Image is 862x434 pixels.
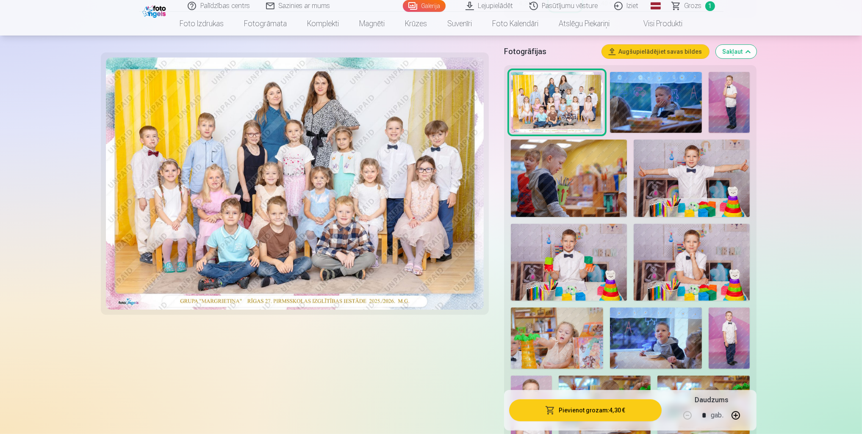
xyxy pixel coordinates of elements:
[482,12,549,36] a: Foto kalendāri
[695,395,728,405] h5: Daudzums
[705,1,715,11] span: 1
[685,1,702,11] span: Grozs
[620,12,693,36] a: Visi produkti
[395,12,437,36] a: Krūzes
[142,3,168,18] img: /fa1
[711,405,724,426] div: gab.
[169,12,234,36] a: Foto izdrukas
[437,12,482,36] a: Suvenīri
[602,45,709,58] button: Augšupielādējiet savas bildes
[234,12,297,36] a: Fotogrāmata
[509,399,661,421] button: Pievienot grozam:4,30 €
[549,12,620,36] a: Atslēgu piekariņi
[349,12,395,36] a: Magnēti
[297,12,349,36] a: Komplekti
[504,46,595,58] h5: Fotogrāfijas
[716,45,757,58] button: Sakļaut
